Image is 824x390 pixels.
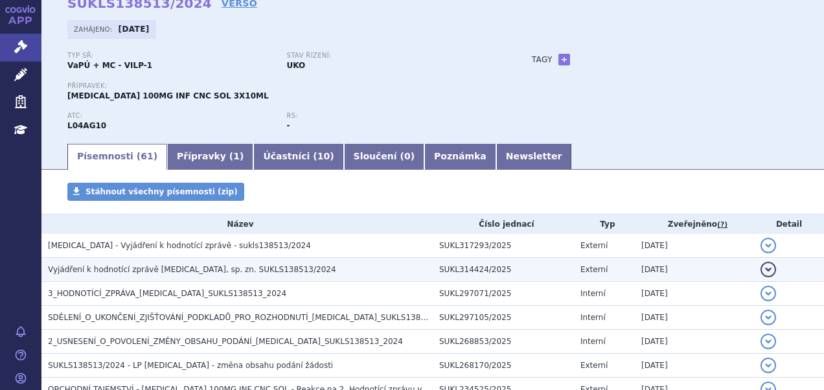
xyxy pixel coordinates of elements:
[41,214,433,234] th: Název
[635,214,754,234] th: Zveřejněno
[580,289,606,298] span: Interní
[86,187,238,196] span: Stáhnout všechny písemnosti (zip)
[580,361,608,370] span: Externí
[67,183,244,201] a: Stáhnout všechny písemnosti (zip)
[580,241,608,250] span: Externí
[286,52,492,60] p: Stav řízení:
[286,121,290,130] strong: -
[433,214,574,234] th: Číslo jednací
[286,61,305,70] strong: UKO
[433,330,574,354] td: SUKL268853/2025
[48,241,311,250] span: UPLIZNA - Vyjádření k hodnotící zprávě - sukls138513/2024
[286,112,492,120] p: RS:
[635,354,754,378] td: [DATE]
[433,306,574,330] td: SUKL297105/2025
[317,151,330,161] span: 10
[580,265,608,274] span: Externí
[761,358,776,373] button: detail
[558,54,570,65] a: +
[635,330,754,354] td: [DATE]
[344,144,424,170] a: Sloučení (0)
[635,258,754,282] td: [DATE]
[141,151,153,161] span: 61
[253,144,343,170] a: Účastníci (10)
[761,238,776,253] button: detail
[67,52,273,60] p: Typ SŘ:
[167,144,253,170] a: Přípravky (1)
[67,112,273,120] p: ATC:
[433,354,574,378] td: SUKL268170/2025
[761,286,776,301] button: detail
[635,234,754,258] td: [DATE]
[761,310,776,325] button: detail
[574,214,635,234] th: Typ
[67,91,269,100] span: [MEDICAL_DATA] 100MG INF CNC SOL 3X10ML
[433,282,574,306] td: SUKL297071/2025
[433,234,574,258] td: SUKL317293/2025
[635,282,754,306] td: [DATE]
[67,82,506,90] p: Přípravek:
[48,313,459,322] span: SDĚLENÍ_O_UKONČENÍ_ZJIŠŤOVÁNÍ_PODKLADŮ_PRO_ROZHODNUTÍ_UPLIZNA_SUKLS138513_2024
[48,265,336,274] span: Vyjádření k hodnotící zprávě UPLIZNA, sp. zn. SUKLS138513/2024
[424,144,496,170] a: Poznámka
[74,24,115,34] span: Zahájeno:
[67,121,106,130] strong: INEBILIZUMAB
[233,151,240,161] span: 1
[496,144,572,170] a: Newsletter
[67,61,152,70] strong: VaPÚ + MC - VILP-1
[580,337,606,346] span: Interní
[532,52,553,67] h3: Tagy
[48,337,403,346] span: 2_USNESENÍ_O_POVOLENÍ_ZMĚNY_OBSAHU_PODÁNÍ_UPLIZNA_SUKLS138513_2024
[717,220,727,229] abbr: (?)
[48,289,286,298] span: 3_HODNOTÍCÍ_ZPRÁVA_UPLIZNA_SUKLS138513_2024
[119,25,150,34] strong: [DATE]
[580,313,606,322] span: Interní
[635,306,754,330] td: [DATE]
[404,151,411,161] span: 0
[761,334,776,349] button: detail
[761,262,776,277] button: detail
[433,258,574,282] td: SUKL314424/2025
[754,214,824,234] th: Detail
[48,361,333,370] span: SUKLS138513/2024 - LP Uplizna - změna obsahu podání žádosti
[67,144,167,170] a: Písemnosti (61)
